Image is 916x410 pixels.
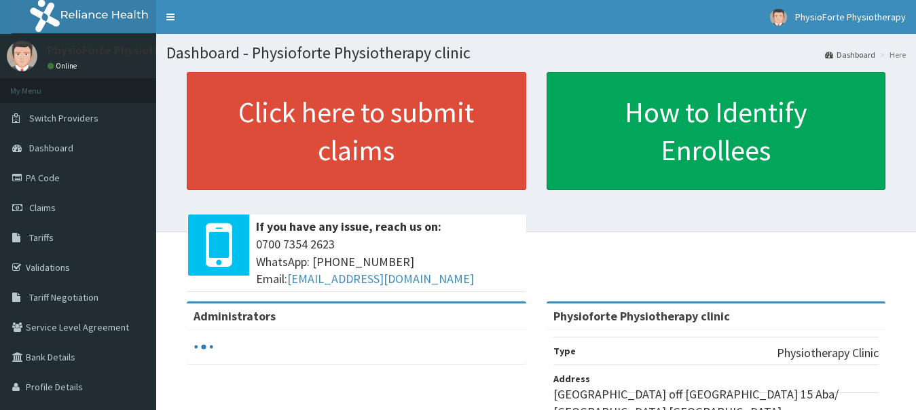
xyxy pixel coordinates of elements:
span: PhysioForte Physiotherapy [795,11,906,23]
span: Tariffs [29,231,54,244]
a: Dashboard [825,49,875,60]
b: Address [553,373,590,385]
h1: Dashboard - Physioforte Physiotherapy clinic [166,44,906,62]
strong: Physioforte Physiotherapy clinic [553,308,730,324]
p: Physiotherapy Clinic [777,344,879,362]
b: Type [553,345,576,357]
b: If you have any issue, reach us on: [256,219,441,234]
svg: audio-loading [194,337,214,357]
span: Dashboard [29,142,73,154]
p: PhysioForte Physiotherapy [48,44,191,56]
span: Claims [29,202,56,214]
a: Online [48,61,80,71]
span: Switch Providers [29,112,98,124]
a: How to Identify Enrollees [547,72,886,190]
b: Administrators [194,308,276,324]
img: User Image [7,41,37,71]
span: Tariff Negotiation [29,291,98,303]
a: [EMAIL_ADDRESS][DOMAIN_NAME] [287,271,474,286]
a: Click here to submit claims [187,72,526,190]
li: Here [877,49,906,60]
img: User Image [770,9,787,26]
span: 0700 7354 2623 WhatsApp: [PHONE_NUMBER] Email: [256,236,519,288]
